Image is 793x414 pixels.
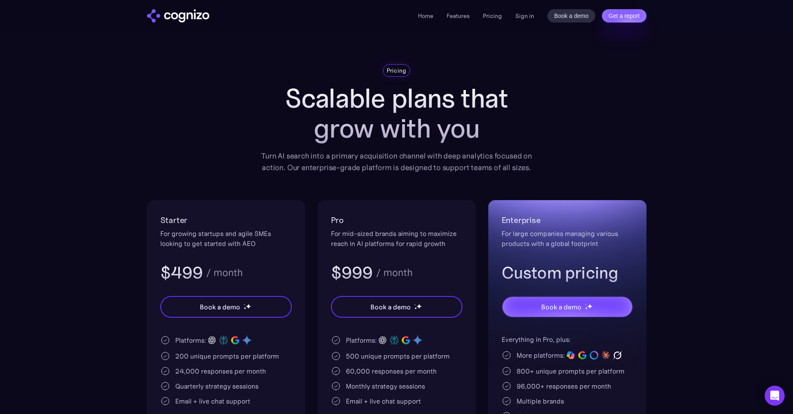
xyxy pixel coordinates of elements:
[160,262,203,284] h3: $499
[502,296,633,318] a: Book a demostarstarstar
[200,302,240,312] div: Book a demo
[175,381,259,391] div: Quarterly strategy sessions
[175,396,250,406] div: Email + live chat support
[376,268,413,278] div: / month
[255,150,538,173] div: Turn AI search into a primary acquisition channel with deep analytics focused on action. Our ente...
[346,335,377,345] div: Platforms:
[244,304,245,305] img: star
[160,296,292,318] a: Book a demostarstarstar
[416,304,422,309] img: star
[418,12,433,20] a: Home
[175,366,266,376] div: 24,000 responses per month
[765,386,785,406] div: Open Intercom Messenger
[175,335,206,345] div: Platforms:
[517,381,611,391] div: 96,000+ responses per month
[483,12,502,20] a: Pricing
[206,268,243,278] div: / month
[585,304,586,305] img: star
[502,262,633,284] h3: Custom pricing
[160,228,292,248] div: For growing startups and agile SMEs looking to get started with AEO
[147,9,209,23] img: cognizo logo
[331,262,373,284] h3: $999
[414,307,417,310] img: star
[175,351,279,361] div: 200 unique prompts per platform
[517,396,564,406] div: Multiple brands
[414,304,415,305] img: star
[517,350,565,360] div: More platforms:
[515,11,534,21] a: Sign in
[587,304,592,309] img: star
[331,228,462,248] div: For mid-sized brands aiming to maximize reach in AI platforms for rapid growth
[387,66,407,75] div: Pricing
[502,228,633,248] div: For large companies managing various products with a global footprint
[602,9,646,23] a: Get a report
[331,213,462,227] h2: Pro
[244,307,246,310] img: star
[547,9,595,23] a: Book a demo
[147,9,209,23] a: home
[517,366,624,376] div: 800+ unique prompts per platform
[346,366,437,376] div: 60,000 responses per month
[502,334,633,344] div: Everything in Pro, plus:
[502,213,633,227] h2: Enterprise
[255,83,538,143] h1: Scalable plans that grow with you
[246,304,251,309] img: star
[447,12,470,20] a: Features
[346,396,421,406] div: Email + live chat support
[160,213,292,227] h2: Starter
[585,307,588,310] img: star
[331,296,462,318] a: Book a demostarstarstar
[541,302,581,312] div: Book a demo
[346,351,450,361] div: 500 unique prompts per platform
[370,302,410,312] div: Book a demo
[346,381,425,391] div: Monthly strategy sessions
